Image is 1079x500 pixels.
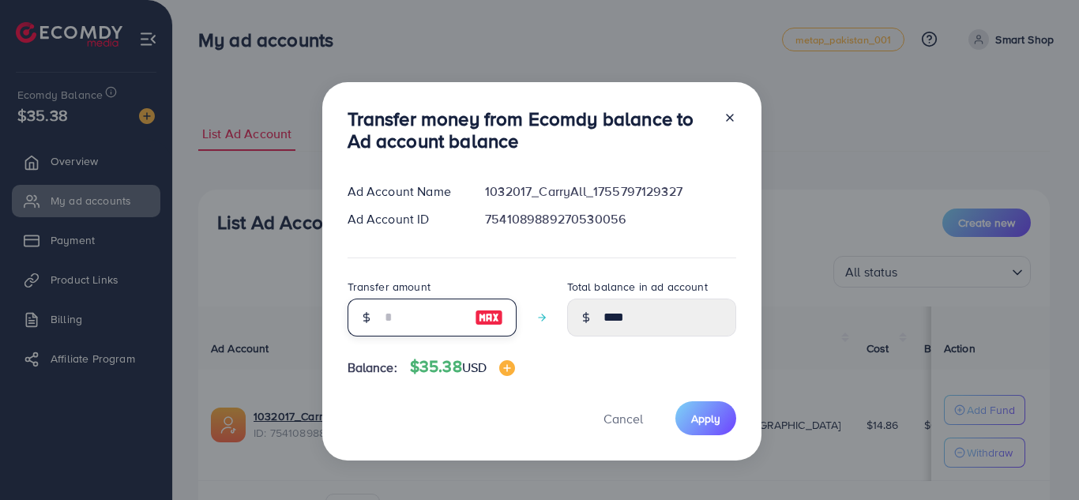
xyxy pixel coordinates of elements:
span: Cancel [603,410,643,427]
img: image [475,308,503,327]
iframe: Chat [1012,429,1067,488]
img: image [499,360,515,376]
div: Ad Account Name [335,182,473,201]
div: 7541089889270530056 [472,210,748,228]
label: Total balance in ad account [567,279,708,295]
span: Balance: [348,359,397,377]
div: Ad Account ID [335,210,473,228]
span: USD [462,359,487,376]
button: Cancel [584,401,663,435]
label: Transfer amount [348,279,430,295]
span: Apply [691,411,720,427]
h3: Transfer money from Ecomdy balance to Ad account balance [348,107,711,153]
button: Apply [675,401,736,435]
h4: $35.38 [410,357,515,377]
div: 1032017_CarryAll_1755797129327 [472,182,748,201]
